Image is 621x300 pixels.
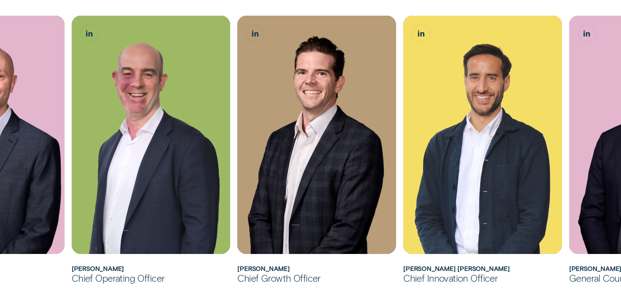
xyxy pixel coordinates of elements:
div: Álvaro Carpio Colón, Chief Innovation Officer [403,16,562,254]
div: Chief Innovation Officer [403,272,562,284]
div: Chief Operating Officer [72,272,230,284]
a: James Goodwin, Chief Growth Officer LinkedIn button [246,25,264,42]
img: Sam Harding [72,16,230,254]
div: James Goodwin, Chief Growth Officer [237,16,396,254]
h2: James Goodwin [237,265,396,272]
a: David King, General Counsel & Company Secretary LinkedIn button [578,25,596,42]
div: Chief Growth Officer [237,272,396,284]
a: Sam Harding, Chief Operating Officer LinkedIn button [81,25,98,42]
a: Álvaro Carpio Colón, Chief Innovation Officer LinkedIn button [412,25,430,42]
img: Álvaro Carpio Colón [403,16,562,254]
img: James Goodwin [237,16,396,254]
h2: Álvaro Carpio Colón [403,265,562,272]
h2: Sam Harding [72,265,230,272]
div: Sam Harding, Chief Operating Officer [72,16,230,254]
